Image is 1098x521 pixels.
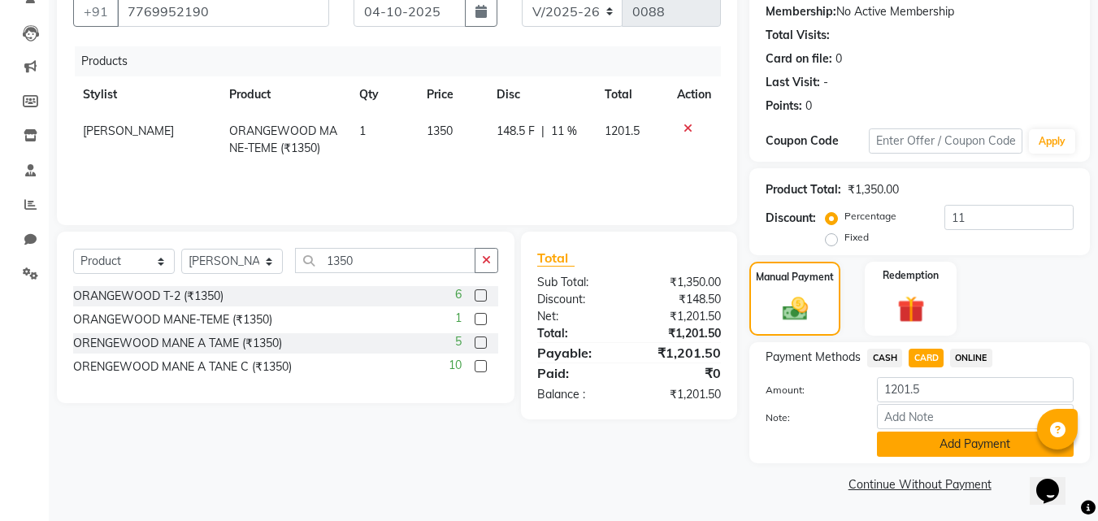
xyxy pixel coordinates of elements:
span: 10 [449,357,462,374]
label: Amount: [753,383,864,397]
div: ₹1,201.50 [629,386,733,403]
div: Net: [525,308,629,325]
div: Balance : [525,386,629,403]
span: CARD [909,349,944,367]
label: Manual Payment [756,270,834,284]
div: ₹148.50 [629,291,733,308]
div: Card on file: [766,50,832,67]
input: Add Note [877,404,1074,429]
span: 1350 [427,124,453,138]
div: Sub Total: [525,274,629,291]
div: ₹1,350.00 [629,274,733,291]
input: Amount [877,377,1074,402]
th: Stylist [73,76,219,113]
span: 1201.5 [605,124,640,138]
div: ₹1,201.50 [629,343,733,363]
th: Action [667,76,721,113]
span: 11 % [551,123,577,140]
div: No Active Membership [766,3,1074,20]
th: Qty [349,76,417,113]
iframe: chat widget [1030,456,1082,505]
th: Price [417,76,487,113]
a: Continue Without Payment [753,476,1087,493]
div: ORENGEWOOD MANE A TAME (₹1350) [73,335,282,352]
div: Total Visits: [766,27,830,44]
span: ORANGEWOOD MANE-TEME (₹1350) [229,124,337,155]
span: 1 [359,124,366,138]
span: 1 [455,310,462,327]
span: 148.5 F [497,123,535,140]
div: Paid: [525,363,629,383]
span: CASH [867,349,902,367]
div: Last Visit: [766,74,820,91]
div: Total: [525,325,629,342]
div: Discount: [525,291,629,308]
label: Percentage [844,209,896,224]
label: Note: [753,410,864,425]
div: 0 [835,50,842,67]
div: - [823,74,828,91]
label: Fixed [844,230,869,245]
div: Membership: [766,3,836,20]
div: ORANGEWOOD MANE-TEME (₹1350) [73,311,272,328]
span: ONLINE [950,349,992,367]
input: Search or Scan [295,248,475,273]
img: _gift.svg [889,293,933,326]
span: Payment Methods [766,349,861,366]
th: Product [219,76,349,113]
button: Apply [1029,129,1075,154]
div: Coupon Code [766,132,868,150]
th: Disc [487,76,594,113]
span: 5 [455,333,462,350]
div: Payable: [525,343,629,363]
span: [PERSON_NAME] [83,124,174,138]
div: Points: [766,98,802,115]
button: Add Payment [877,432,1074,457]
th: Total [595,76,668,113]
div: ₹1,201.50 [629,325,733,342]
input: Enter Offer / Coupon Code [869,128,1022,154]
span: 6 [455,286,462,303]
span: | [541,123,545,140]
div: ORENGEWOOD MANE A TANE C (₹1350) [73,358,292,376]
div: Discount: [766,210,816,227]
div: ₹1,201.50 [629,308,733,325]
span: Total [537,250,575,267]
img: _cash.svg [775,294,816,323]
div: ORANGEWOOD T-2 (₹1350) [73,288,224,305]
div: ₹1,350.00 [848,181,899,198]
div: Product Total: [766,181,841,198]
div: 0 [805,98,812,115]
div: ₹0 [629,363,733,383]
div: Products [75,46,733,76]
label: Redemption [883,268,939,283]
